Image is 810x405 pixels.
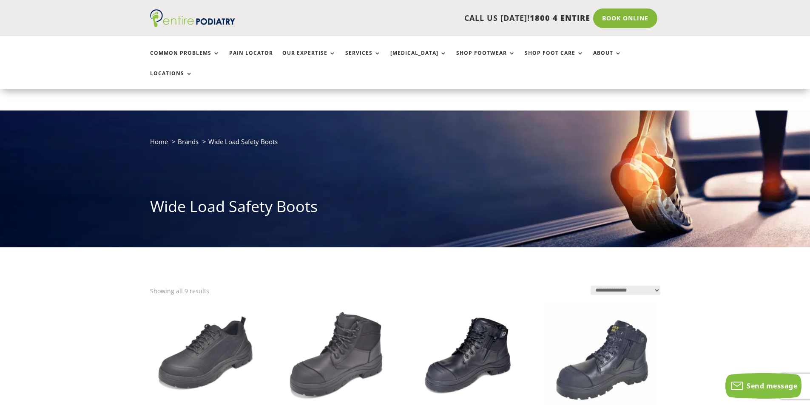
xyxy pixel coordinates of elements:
img: logo (1) [150,9,235,27]
button: Send message [725,373,801,399]
a: Common Problems [150,50,220,68]
span: Send message [747,381,797,391]
a: Our Expertise [282,50,336,68]
select: Shop order [591,286,660,295]
span: 1800 4 ENTIRE [530,13,590,23]
h1: Wide Load Safety Boots [150,196,660,221]
a: Book Online [593,8,657,28]
a: About [593,50,622,68]
a: Shop Foot Care [525,50,584,68]
span: Wide Load Safety Boots [208,137,278,146]
a: Locations [150,71,193,89]
a: Entire Podiatry [150,20,235,29]
p: CALL US [DATE]! [268,13,590,24]
a: Home [150,137,168,146]
a: Brands [178,137,199,146]
a: [MEDICAL_DATA] [390,50,447,68]
a: Pain Locator [229,50,273,68]
a: Services [345,50,381,68]
a: Shop Footwear [456,50,515,68]
p: Showing all 9 results [150,286,209,297]
nav: breadcrumb [150,136,660,153]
